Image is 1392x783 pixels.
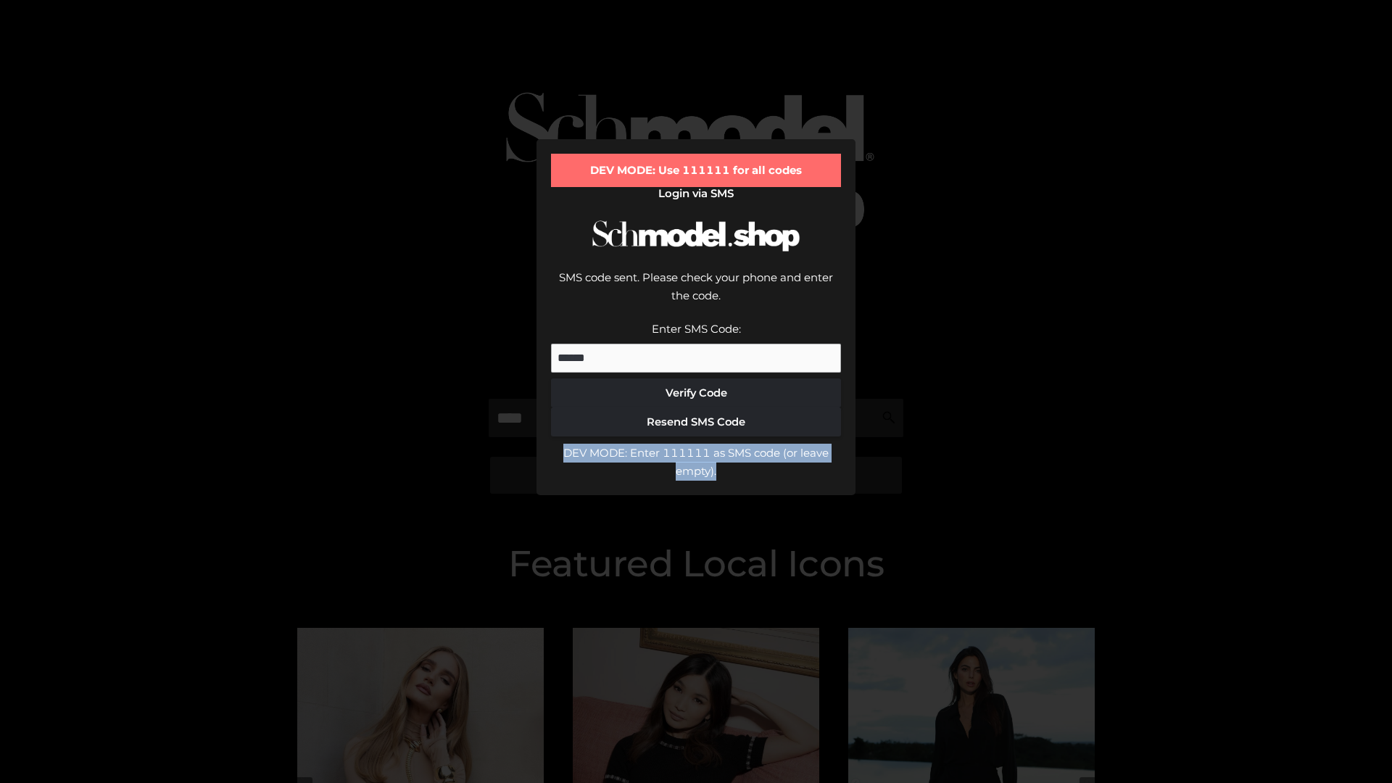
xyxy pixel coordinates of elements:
h2: Login via SMS [551,187,841,200]
div: DEV MODE: Use 111111 for all codes [551,154,841,187]
button: Resend SMS Code [551,407,841,436]
div: SMS code sent. Please check your phone and enter the code. [551,268,841,320]
button: Verify Code [551,378,841,407]
label: Enter SMS Code: [652,322,741,336]
img: Schmodel Logo [587,207,805,265]
div: DEV MODE: Enter 111111 as SMS code (or leave empty). [551,444,841,481]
